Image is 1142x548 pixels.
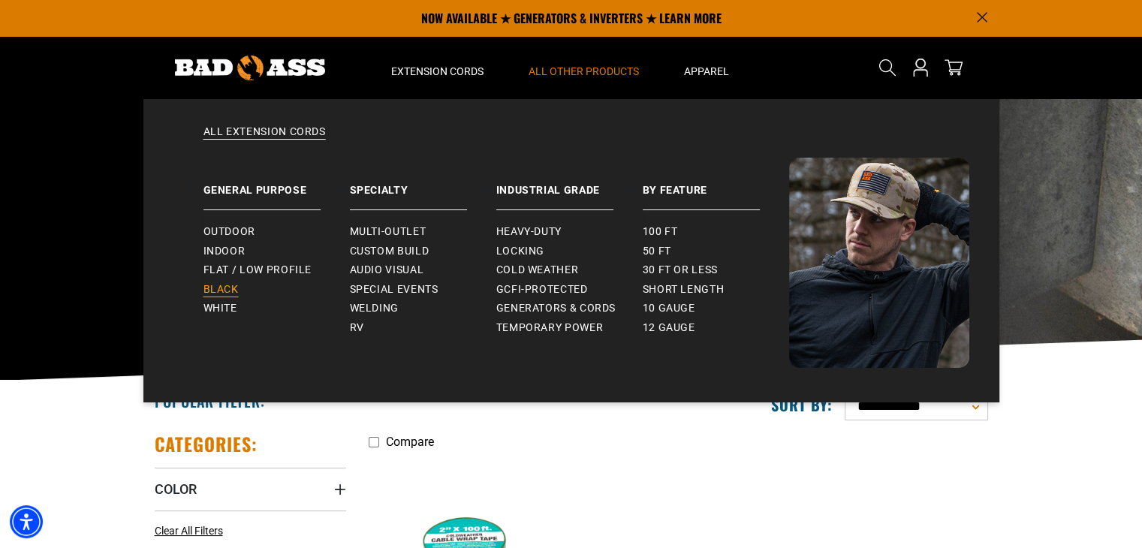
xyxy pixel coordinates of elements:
[496,283,588,297] span: GCFI-Protected
[496,299,643,318] a: Generators & Cords
[661,36,752,99] summary: Apparel
[386,435,434,449] span: Compare
[942,59,966,77] a: cart
[643,225,678,239] span: 100 ft
[496,280,643,300] a: GCFI-Protected
[350,260,496,280] a: Audio Visual
[643,260,789,280] a: 30 ft or less
[350,245,429,258] span: Custom Build
[203,299,350,318] a: White
[350,222,496,242] a: Multi-Outlet
[643,158,789,210] a: By Feature
[203,225,255,239] span: Outdoor
[350,158,496,210] a: Specialty
[643,299,789,318] a: 10 gauge
[643,242,789,261] a: 50 ft
[155,468,346,510] summary: Color
[506,36,661,99] summary: All Other Products
[203,263,312,277] span: Flat / Low Profile
[350,263,424,277] span: Audio Visual
[496,158,643,210] a: Industrial Grade
[203,302,237,315] span: White
[10,505,43,538] div: Accessibility Menu
[643,321,695,335] span: 12 gauge
[684,65,729,78] span: Apparel
[350,225,426,239] span: Multi-Outlet
[369,36,506,99] summary: Extension Cords
[350,302,399,315] span: Welding
[350,318,496,338] a: RV
[496,245,544,258] span: Locking
[908,36,933,99] a: Open this option
[496,321,604,335] span: Temporary Power
[643,283,725,297] span: Short Length
[155,391,265,411] h2: Popular Filter:
[350,321,364,335] span: RV
[643,302,695,315] span: 10 gauge
[350,299,496,318] a: Welding
[496,263,579,277] span: Cold Weather
[350,283,438,297] span: Special Events
[155,525,223,537] span: Clear All Filters
[203,242,350,261] a: Indoor
[203,260,350,280] a: Flat / Low Profile
[496,225,562,239] span: Heavy-Duty
[391,65,484,78] span: Extension Cords
[496,222,643,242] a: Heavy-Duty
[496,260,643,280] a: Cold Weather
[203,280,350,300] a: Black
[175,56,325,80] img: Bad Ass Extension Cords
[173,125,969,158] a: All Extension Cords
[155,432,258,456] h2: Categories:
[155,523,229,539] a: Clear All Filters
[203,283,239,297] span: Black
[496,242,643,261] a: Locking
[529,65,639,78] span: All Other Products
[203,158,350,210] a: General Purpose
[643,222,789,242] a: 100 ft
[203,222,350,242] a: Outdoor
[643,263,718,277] span: 30 ft or less
[155,480,197,498] span: Color
[643,280,789,300] a: Short Length
[789,158,969,368] img: Bad Ass Extension Cords
[496,318,643,338] a: Temporary Power
[496,302,616,315] span: Generators & Cords
[643,318,789,338] a: 12 gauge
[350,242,496,261] a: Custom Build
[350,280,496,300] a: Special Events
[643,245,671,258] span: 50 ft
[771,395,833,414] label: Sort by:
[875,56,899,80] summary: Search
[203,245,246,258] span: Indoor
